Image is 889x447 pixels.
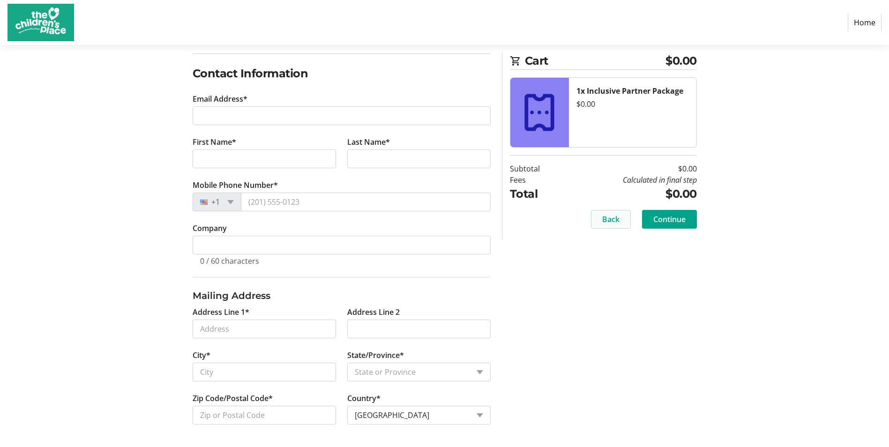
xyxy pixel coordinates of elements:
[510,163,564,174] td: Subtotal
[347,136,390,148] label: Last Name*
[193,320,336,338] input: Address
[602,214,620,225] span: Back
[193,179,278,191] label: Mobile Phone Number*
[510,186,564,202] td: Total
[193,93,247,104] label: Email Address*
[7,4,74,41] img: The Children's Place's Logo
[576,98,689,110] div: $0.00
[200,256,259,266] tr-character-limit: 0 / 60 characters
[642,210,697,229] button: Continue
[193,136,236,148] label: First Name*
[347,393,381,404] label: Country*
[564,186,697,202] td: $0.00
[193,289,491,303] h3: Mailing Address
[193,306,249,318] label: Address Line 1*
[848,14,882,31] a: Home
[193,350,210,361] label: City*
[193,363,336,381] input: City
[653,214,686,225] span: Continue
[564,174,697,186] td: Calculated in final step
[193,393,273,404] label: Zip Code/Postal Code*
[241,193,491,211] input: (201) 555-0123
[591,210,631,229] button: Back
[193,406,336,425] input: Zip or Postal Code
[665,52,697,69] span: $0.00
[525,52,666,69] span: Cart
[510,174,564,186] td: Fees
[347,306,400,318] label: Address Line 2
[193,223,227,234] label: Company
[564,163,697,174] td: $0.00
[193,65,491,82] h2: Contact Information
[576,86,683,96] strong: 1x Inclusive Partner Package
[347,350,404,361] label: State/Province*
